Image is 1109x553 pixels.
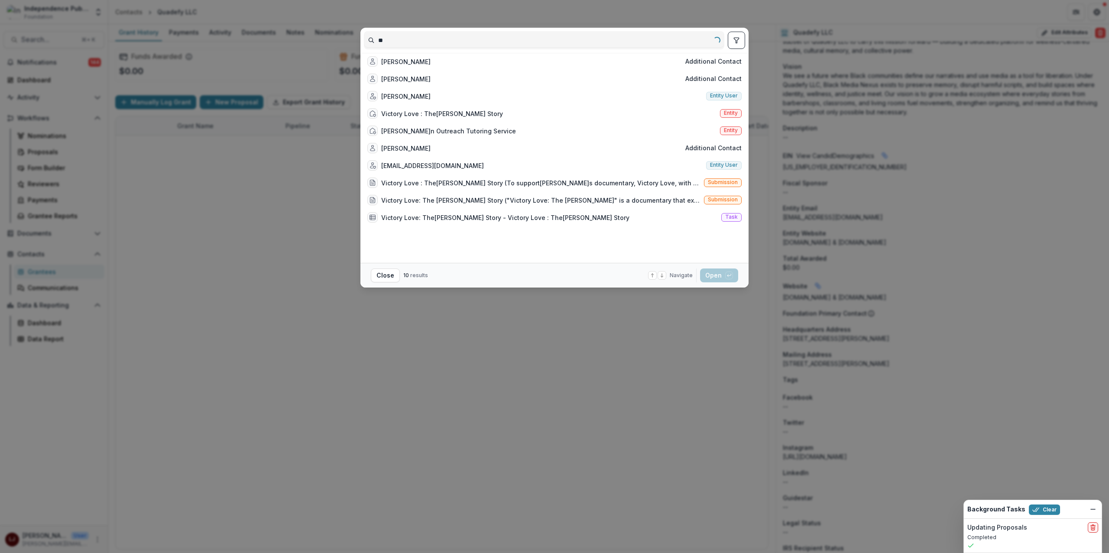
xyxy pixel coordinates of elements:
[724,110,738,116] span: Entity
[708,197,738,203] span: Submission
[700,268,738,282] button: Open
[670,272,693,279] span: Navigate
[728,32,745,49] button: toggle filters
[403,272,409,278] span: 10
[381,178,700,188] div: Victory Love : The[PERSON_NAME] Story (To support[PERSON_NAME]s documentary, Victory Love, with f...
[381,126,516,136] div: [PERSON_NAME]n Outreach Tutoring Service
[381,196,700,205] div: Victory Love: The [PERSON_NAME] Story ("Victory Love: The [PERSON_NAME]" is a documentary that ex...
[967,524,1027,531] h2: Updating Proposals
[381,74,431,84] div: [PERSON_NAME]
[710,162,738,168] span: Entity user
[724,127,738,133] span: Entity
[1029,504,1060,515] button: Clear
[381,144,431,153] div: [PERSON_NAME]
[967,534,1098,541] p: Completed
[381,57,431,66] div: [PERSON_NAME]
[710,93,738,99] span: Entity user
[685,75,742,83] span: Additional contact
[371,268,400,282] button: Close
[381,213,629,222] div: Victory Love: The[PERSON_NAME] Story - Victory Love : The[PERSON_NAME] Story
[381,161,484,170] div: [EMAIL_ADDRESS][DOMAIN_NAME]
[725,214,738,220] span: Task
[708,179,738,185] span: Submission
[410,272,428,278] span: results
[1088,504,1098,514] button: Dismiss
[1088,522,1098,533] button: delete
[685,58,742,65] span: Additional contact
[381,92,431,101] div: [PERSON_NAME]
[967,506,1025,513] h2: Background Tasks
[381,109,503,118] div: Victory Love : The[PERSON_NAME] Story
[685,145,742,152] span: Additional contact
